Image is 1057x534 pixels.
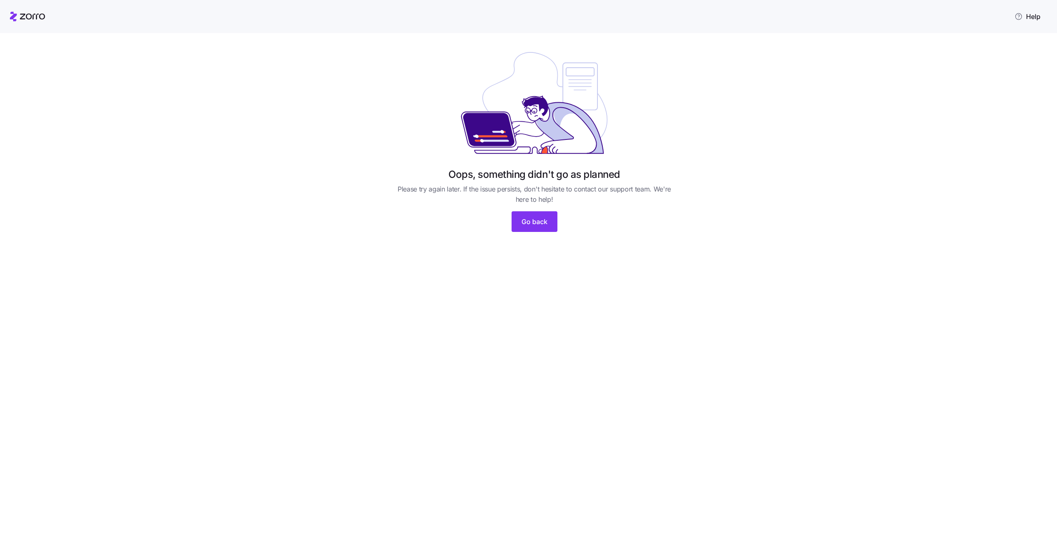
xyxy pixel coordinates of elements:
h1: Oops, something didn't go as planned [448,168,620,181]
span: Help [1014,12,1040,21]
button: Help [1008,8,1047,25]
span: Please try again later. If the issue persists, don't hesitate to contact our support team. We're ... [392,184,676,205]
span: Go back [521,217,547,227]
button: Go back [512,211,557,232]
